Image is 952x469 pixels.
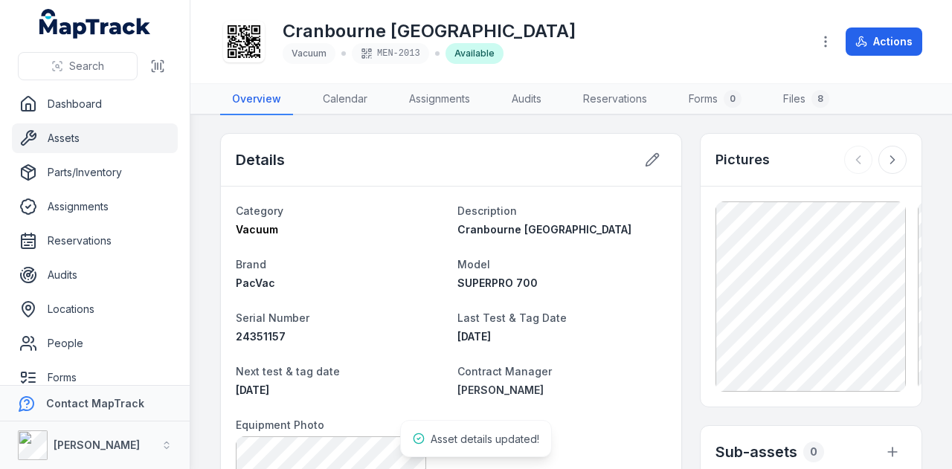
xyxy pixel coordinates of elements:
[457,223,631,236] span: Cranbourne [GEOGRAPHIC_DATA]
[457,365,552,378] span: Contract Manager
[12,89,178,119] a: Dashboard
[12,363,178,392] a: Forms
[457,383,667,398] a: [PERSON_NAME]
[236,258,266,271] span: Brand
[352,43,429,64] div: MEN-2013
[811,90,829,108] div: 8
[236,330,286,343] span: 24351157
[18,52,138,80] button: Search
[236,204,283,217] span: Category
[457,204,517,217] span: Description
[457,276,538,289] span: SUPERPRO 700
[69,59,104,74] span: Search
[12,329,178,358] a: People
[12,192,178,221] a: Assignments
[12,260,178,290] a: Audits
[397,84,482,115] a: Assignments
[236,276,275,289] span: PacVac
[236,418,324,431] span: Equipment Photo
[12,158,178,187] a: Parts/Inventory
[457,330,491,343] time: 8/15/2025, 12:00:00 AM
[457,258,490,271] span: Model
[311,84,379,115] a: Calendar
[715,441,797,462] h2: Sub-assets
[292,48,327,59] span: Vacuum
[12,123,178,153] a: Assets
[500,84,553,115] a: Audits
[236,311,309,324] span: Serial Number
[457,311,567,324] span: Last Test & Tag Date
[39,9,151,39] a: MapTrack
[446,43,504,64] div: Available
[677,84,753,115] a: Forms0
[54,439,140,451] strong: [PERSON_NAME]
[236,223,278,236] span: Vacuum
[724,90,742,108] div: 0
[283,19,576,43] h1: Cranbourne [GEOGRAPHIC_DATA]
[431,433,539,445] span: Asset details updated!
[236,149,285,170] h2: Details
[220,84,293,115] a: Overview
[12,226,178,256] a: Reservations
[12,294,178,324] a: Locations
[715,149,770,170] h3: Pictures
[46,397,144,410] strong: Contact MapTrack
[236,365,340,378] span: Next test & tag date
[771,84,841,115] a: Files8
[803,441,824,462] div: 0
[846,28,922,56] button: Actions
[236,384,269,396] time: 2/15/2026, 12:00:00 AM
[236,384,269,396] span: [DATE]
[571,84,659,115] a: Reservations
[457,330,491,343] span: [DATE]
